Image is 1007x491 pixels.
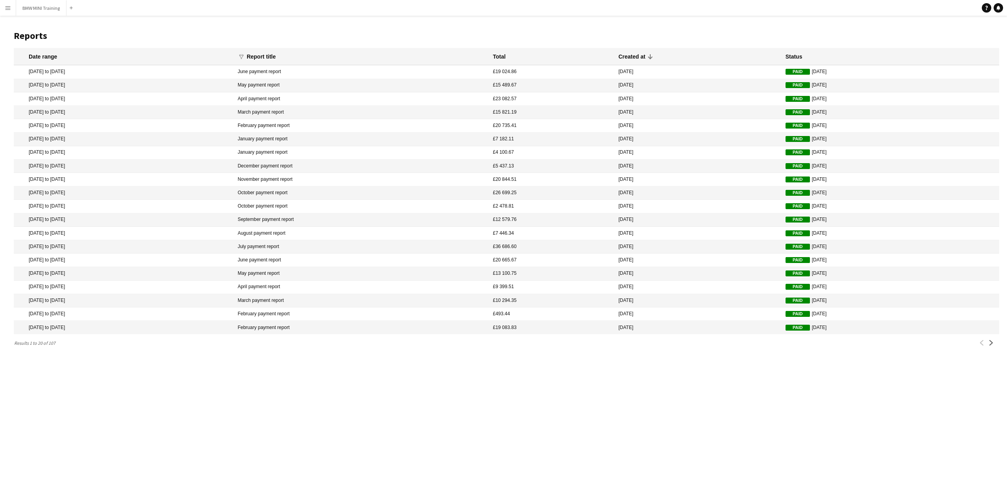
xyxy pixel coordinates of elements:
[14,92,234,106] mat-cell: [DATE] to [DATE]
[782,92,999,106] mat-cell: [DATE]
[782,79,999,92] mat-cell: [DATE]
[14,340,59,346] span: Results 1 to 20 of 107
[614,281,781,294] mat-cell: [DATE]
[489,267,614,280] mat-cell: £13 100.75
[782,186,999,200] mat-cell: [DATE]
[614,240,781,254] mat-cell: [DATE]
[247,53,283,60] div: Report title
[786,190,810,196] span: Paid
[786,284,810,290] span: Paid
[489,186,614,200] mat-cell: £26 699.25
[234,65,489,79] mat-cell: June payment report
[786,123,810,129] span: Paid
[786,244,810,250] span: Paid
[786,177,810,182] span: Paid
[489,173,614,186] mat-cell: £20 844.51
[493,53,505,60] div: Total
[614,227,781,240] mat-cell: [DATE]
[489,160,614,173] mat-cell: £5 437.13
[234,160,489,173] mat-cell: December payment report
[247,53,276,60] div: Report title
[234,92,489,106] mat-cell: April payment report
[14,146,234,160] mat-cell: [DATE] to [DATE]
[234,240,489,254] mat-cell: July payment report
[234,213,489,227] mat-cell: September payment report
[14,65,234,79] mat-cell: [DATE] to [DATE]
[14,254,234,267] mat-cell: [DATE] to [DATE]
[614,79,781,92] mat-cell: [DATE]
[782,173,999,186] mat-cell: [DATE]
[489,119,614,132] mat-cell: £20 735.41
[489,200,614,213] mat-cell: £2 478.81
[786,53,802,60] div: Status
[614,321,781,334] mat-cell: [DATE]
[234,119,489,132] mat-cell: February payment report
[786,257,810,263] span: Paid
[786,69,810,75] span: Paid
[614,65,781,79] mat-cell: [DATE]
[489,132,614,146] mat-cell: £7 182.11
[786,311,810,317] span: Paid
[786,230,810,236] span: Paid
[618,53,652,60] div: Created at
[782,240,999,254] mat-cell: [DATE]
[782,119,999,132] mat-cell: [DATE]
[782,254,999,267] mat-cell: [DATE]
[489,281,614,294] mat-cell: £9 399.51
[14,173,234,186] mat-cell: [DATE] to [DATE]
[234,173,489,186] mat-cell: November payment report
[786,82,810,88] span: Paid
[14,79,234,92] mat-cell: [DATE] to [DATE]
[489,213,614,227] mat-cell: £12 579.76
[14,267,234,280] mat-cell: [DATE] to [DATE]
[234,254,489,267] mat-cell: June payment report
[618,53,645,60] div: Created at
[786,270,810,276] span: Paid
[14,106,234,119] mat-cell: [DATE] to [DATE]
[786,298,810,303] span: Paid
[14,281,234,294] mat-cell: [DATE] to [DATE]
[489,65,614,79] mat-cell: £19 024.86
[782,106,999,119] mat-cell: [DATE]
[489,240,614,254] mat-cell: £36 686.60
[14,240,234,254] mat-cell: [DATE] to [DATE]
[782,267,999,280] mat-cell: [DATE]
[489,227,614,240] mat-cell: £7 446.34
[786,96,810,102] span: Paid
[614,186,781,200] mat-cell: [DATE]
[14,186,234,200] mat-cell: [DATE] to [DATE]
[14,307,234,321] mat-cell: [DATE] to [DATE]
[234,321,489,334] mat-cell: February payment report
[782,132,999,146] mat-cell: [DATE]
[234,294,489,307] mat-cell: March payment report
[786,163,810,169] span: Paid
[14,30,999,42] h1: Reports
[234,307,489,321] mat-cell: February payment report
[234,79,489,92] mat-cell: May payment report
[782,321,999,334] mat-cell: [DATE]
[786,217,810,223] span: Paid
[489,146,614,160] mat-cell: £4 100.67
[234,227,489,240] mat-cell: August payment report
[786,203,810,209] span: Paid
[614,146,781,160] mat-cell: [DATE]
[16,0,66,16] button: BMW MINI Training
[489,307,614,321] mat-cell: £493.44
[614,173,781,186] mat-cell: [DATE]
[614,254,781,267] mat-cell: [DATE]
[782,281,999,294] mat-cell: [DATE]
[234,200,489,213] mat-cell: October payment report
[14,227,234,240] mat-cell: [DATE] to [DATE]
[782,227,999,240] mat-cell: [DATE]
[782,213,999,227] mat-cell: [DATE]
[489,106,614,119] mat-cell: £15 821.19
[786,325,810,331] span: Paid
[14,132,234,146] mat-cell: [DATE] to [DATE]
[614,92,781,106] mat-cell: [DATE]
[614,106,781,119] mat-cell: [DATE]
[614,132,781,146] mat-cell: [DATE]
[14,160,234,173] mat-cell: [DATE] to [DATE]
[29,53,57,60] div: Date range
[614,160,781,173] mat-cell: [DATE]
[14,213,234,227] mat-cell: [DATE] to [DATE]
